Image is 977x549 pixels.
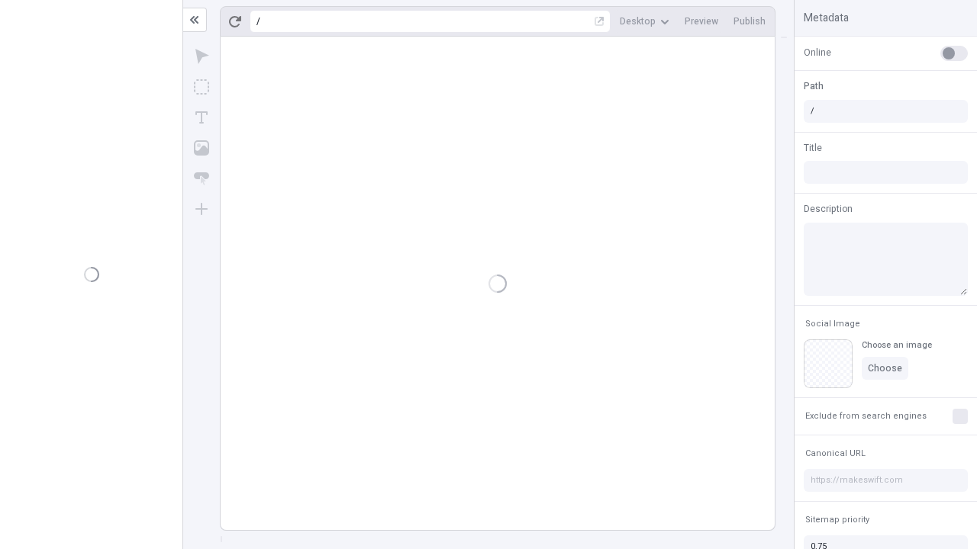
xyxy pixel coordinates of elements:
span: Online [804,46,831,59]
button: Publish [727,10,772,33]
span: Canonical URL [805,448,866,459]
div: Choose an image [862,339,932,351]
button: Sitemap priority [802,511,872,529]
span: Preview [685,15,718,27]
button: Button [188,165,215,192]
span: Path [804,79,824,93]
button: Text [188,104,215,131]
button: Box [188,73,215,101]
span: Desktop [620,15,656,27]
button: Canonical URL [802,445,869,463]
div: / [256,15,260,27]
button: Image [188,134,215,162]
span: Social Image [805,318,860,329]
span: Publish [734,15,766,27]
span: Title [804,141,822,155]
button: Exclude from search engines [802,407,930,425]
button: Choose [862,357,908,380]
span: Sitemap priority [805,514,869,525]
button: Social Image [802,315,863,333]
span: Exclude from search engines [805,410,927,422]
button: Desktop [614,10,676,33]
input: https://makeswift.com [804,469,968,492]
span: Choose [868,362,902,374]
button: Preview [679,10,724,33]
span: Description [804,202,853,216]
